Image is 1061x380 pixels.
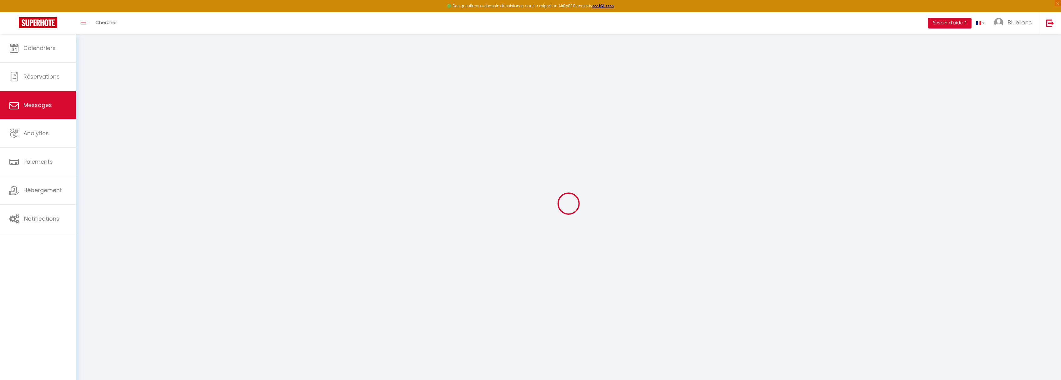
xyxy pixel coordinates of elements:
[23,73,60,80] span: Réservations
[23,186,62,194] span: Hébergement
[1046,19,1054,27] img: logout
[23,101,52,109] span: Messages
[23,44,56,52] span: Calendriers
[91,12,122,34] a: Chercher
[592,3,614,8] a: >>> ICI <<<<
[989,12,1040,34] a: ... Bluelionc
[23,158,53,166] span: Paiements
[23,129,49,137] span: Analytics
[994,18,1003,27] img: ...
[1008,18,1032,26] span: Bluelionc
[24,215,59,223] span: Notifications
[95,19,117,26] span: Chercher
[928,18,972,28] button: Besoin d'aide ?
[19,17,57,28] img: Super Booking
